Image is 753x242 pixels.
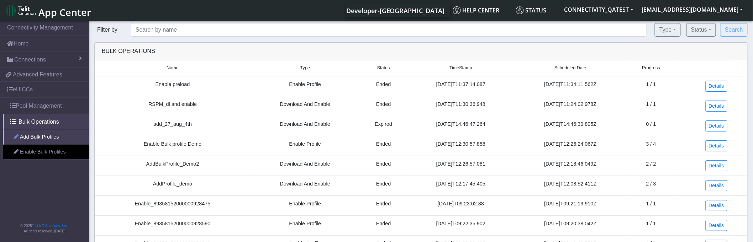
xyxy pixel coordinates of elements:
[251,96,359,116] td: Download And Enable
[94,27,120,33] span: Filter by
[706,120,727,131] a: Details
[359,136,407,156] td: Ended
[346,6,445,15] span: Developer-[GEOGRAPHIC_DATA]
[514,96,627,116] td: [DATE]T11:24:02.978Z
[453,6,461,14] img: knowledge.svg
[514,136,627,156] td: [DATE]T12:26:24.067Z
[95,116,251,136] td: add_27_aug_4th
[706,140,727,151] a: Details
[627,156,676,176] td: 2 / 2
[407,136,514,156] td: [DATE]T12:30:57.858
[407,176,514,195] td: [DATE]T12:17:45.405
[407,96,514,116] td: [DATE]T11:30:36.948
[131,23,647,37] input: Search by name
[450,3,513,17] a: Help center
[96,47,746,55] div: Bulk Operations
[359,116,407,136] td: Expired
[359,156,407,176] td: Ended
[3,114,89,130] a: Bulk Operations
[516,6,524,14] img: status.svg
[251,195,359,215] td: Enable Profile
[449,65,472,71] span: TimeStamp
[554,65,586,71] span: Scheduled Date
[514,76,627,96] td: [DATE]T11:34:11.562Z
[706,160,727,171] a: Details
[95,195,251,215] td: Enable_89358152000000928475
[32,224,68,228] a: Telit IoT Solutions, Inc.
[560,3,638,16] button: CONNECTIVITY_QATEST
[359,195,407,215] td: Ended
[359,96,407,116] td: Ended
[706,101,727,112] a: Details
[359,76,407,96] td: Ended
[3,130,89,145] a: Add Bulk Profiles
[407,215,514,235] td: [DATE]T09:22:35.902
[6,5,36,16] img: logo-telit-cinterion-gw-new.png
[720,23,748,37] button: Search
[627,195,676,215] td: 1 / 1
[642,65,660,71] span: Progress
[627,96,676,116] td: 1 / 1
[706,180,727,191] a: Details
[251,76,359,96] td: Enable Profile
[514,116,627,136] td: [DATE]T14:46:39.895Z
[627,176,676,195] td: 2 / 3
[251,156,359,176] td: Download And Enable
[638,3,747,16] button: [EMAIL_ADDRESS][DOMAIN_NAME]
[407,76,514,96] td: [DATE]T11:37:14.087
[407,116,514,136] td: [DATE]T14:46:47.264
[95,176,251,195] td: AddProfile_demo
[377,65,390,71] span: Status
[514,176,627,195] td: [DATE]T12:08:52.411Z
[514,195,627,215] td: [DATE]T09:21:19.910Z
[627,136,676,156] td: 3 / 4
[359,176,407,195] td: Ended
[706,220,727,231] a: Details
[407,156,514,176] td: [DATE]T12:26:57.081
[346,3,444,17] a: Your current platform instance
[95,215,251,235] td: Enable_89358152000000928590
[251,215,359,235] td: Enable Profile
[627,116,676,136] td: 0 / 1
[627,215,676,235] td: 1 / 1
[19,118,59,126] span: Bulk Operations
[6,3,90,18] a: App Center
[513,3,560,17] a: Status
[655,23,681,37] button: Type
[627,76,676,96] td: 1 / 1
[706,200,727,211] a: Details
[95,76,251,96] td: Enable preload
[167,65,179,71] span: Name
[251,176,359,195] td: Download And Enable
[686,23,716,37] button: Status
[407,195,514,215] td: [DATE]T09:23:02.88
[514,215,627,235] td: [DATE]T09:20:38.042Z
[95,136,251,156] td: Enable Bulk profile Demo
[95,156,251,176] td: AddBulkProfile_Demo2
[95,96,251,116] td: RSPM_dl and enable
[516,6,547,14] span: Status
[14,55,46,64] span: Connections
[706,81,727,92] a: Details
[359,215,407,235] td: Ended
[251,116,359,136] td: Download And Enable
[300,65,310,71] span: Type
[453,6,500,14] span: Help center
[251,136,359,156] td: Enable Profile
[13,70,62,79] span: Advanced Features
[38,6,91,19] span: App Center
[3,145,89,160] a: Enable Bulk Profiles
[3,98,89,114] a: Pool Management
[514,156,627,176] td: [DATE]T12:18:46.049Z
